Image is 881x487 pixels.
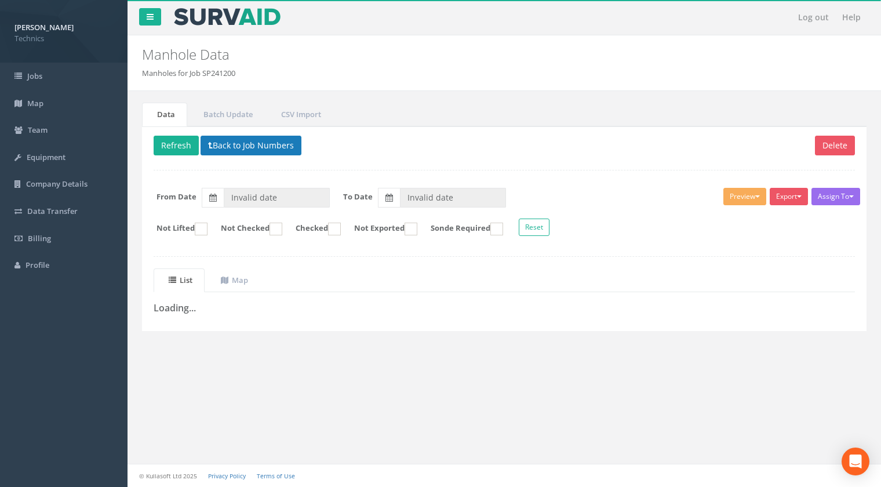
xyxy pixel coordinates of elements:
li: Manholes for Job SP241200 [142,68,235,79]
button: Refresh [154,136,199,155]
label: Not Lifted [145,223,207,235]
span: Profile [26,260,49,270]
span: Data Transfer [27,206,78,216]
a: Data [142,103,187,126]
button: Back to Job Numbers [201,136,301,155]
span: Billing [28,233,51,244]
span: Equipment [27,152,65,162]
a: [PERSON_NAME] Technics [14,19,113,43]
label: Sonde Required [419,223,503,235]
button: Delete [815,136,855,155]
strong: [PERSON_NAME] [14,22,74,32]
span: Company Details [26,179,88,189]
button: Reset [519,219,549,236]
span: Team [28,125,48,135]
button: Assign To [811,188,860,205]
a: Batch Update [188,103,265,126]
label: Not Exported [343,223,417,235]
label: From Date [156,191,196,202]
a: Terms of Use [257,472,295,480]
uib-tab-heading: Map [221,275,248,285]
a: List [154,268,205,292]
div: Open Intercom Messenger [842,448,869,475]
h3: Loading... [154,303,855,314]
span: Technics [14,33,113,44]
input: From Date [224,188,330,208]
label: Not Checked [209,223,282,235]
input: To Date [400,188,506,208]
a: Privacy Policy [208,472,246,480]
span: Map [27,98,43,108]
span: Jobs [27,71,42,81]
button: Export [770,188,808,205]
label: To Date [343,191,373,202]
small: © Kullasoft Ltd 2025 [139,472,197,480]
uib-tab-heading: List [169,275,192,285]
h2: Manhole Data [142,47,743,62]
a: Map [206,268,260,292]
a: CSV Import [266,103,333,126]
label: Checked [284,223,341,235]
button: Preview [723,188,766,205]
